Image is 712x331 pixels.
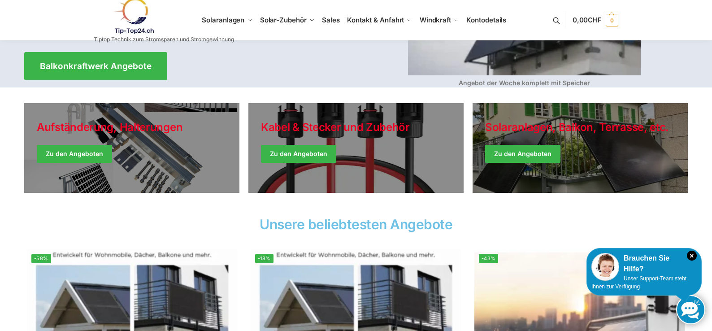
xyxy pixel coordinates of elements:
[573,7,618,34] a: 0,00CHF 0
[347,16,404,24] span: Kontakt & Anfahrt
[473,103,688,193] a: Winter Jackets
[466,16,506,24] span: Kontodetails
[459,79,590,87] strong: Angebot der Woche komplett mit Speicher
[591,253,697,274] div: Brauchen Sie Hilfe?
[687,251,697,261] i: Schließen
[40,62,152,70] span: Balkonkraftwerk Angebote
[260,16,307,24] span: Solar-Zubehör
[573,16,602,24] span: 0,00
[248,103,464,193] a: Holiday Style
[94,37,234,42] p: Tiptop Technik zum Stromsparen und Stromgewinnung
[588,16,602,24] span: CHF
[591,253,619,281] img: Customer service
[420,16,451,24] span: Windkraft
[606,14,618,26] span: 0
[591,275,686,290] span: Unser Support-Team steht Ihnen zur Verfügung
[24,103,239,193] a: Holiday Style
[24,52,167,80] a: Balkonkraftwerk Angebote
[24,218,688,231] h2: Unsere beliebtesten Angebote
[322,16,340,24] span: Sales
